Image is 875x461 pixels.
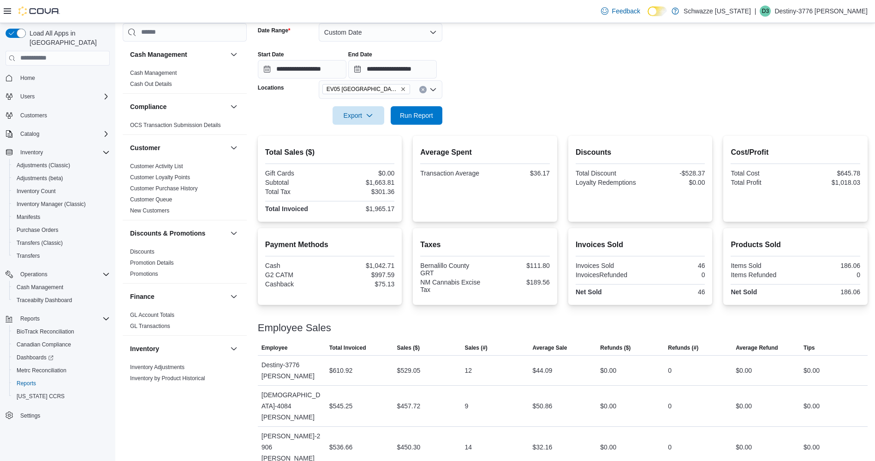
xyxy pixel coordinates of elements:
[332,262,394,269] div: $1,042.71
[130,50,187,59] h3: Cash Management
[532,400,552,412] div: $50.86
[642,262,705,269] div: 46
[420,147,550,158] h2: Average Spent
[465,344,488,352] span: Sales (#)
[429,86,437,93] button: Open list of options
[17,284,63,291] span: Cash Management
[332,271,394,279] div: $997.59
[265,271,328,279] div: G2 CATM
[338,106,379,125] span: Export
[576,170,638,177] div: Total Discount
[13,212,44,223] a: Manifests
[130,121,221,129] span: OCS Transaction Submission Details
[130,174,190,181] a: Customer Loyalty Points
[487,262,550,269] div: $111.80
[329,442,353,453] div: $536.66
[668,365,672,376] div: 0
[13,160,74,171] a: Adjustments (Classic)
[17,226,59,234] span: Purchase Orders
[17,297,72,304] span: Traceabilty Dashboard
[465,365,472,376] div: 12
[332,205,394,212] div: $1,965.17
[17,269,110,280] span: Operations
[130,229,226,238] button: Discounts & Promotions
[17,72,110,84] span: Home
[760,6,771,17] div: Destiny-3776 Herrera
[13,295,110,306] span: Traceabilty Dashboard
[2,90,113,103] button: Users
[648,6,667,16] input: Dark Mode
[17,410,44,421] a: Settings
[130,174,190,181] span: Customer Loyalty Points
[17,162,70,169] span: Adjustments (Classic)
[13,173,110,184] span: Adjustments (beta)
[2,127,113,140] button: Catalog
[731,179,793,186] div: Total Profit
[13,339,110,350] span: Canadian Compliance
[262,344,288,352] span: Employee
[397,344,420,352] span: Sales ($)
[130,143,226,152] button: Customer
[9,198,113,211] button: Inventory Manager (Classic)
[731,262,793,269] div: Items Sold
[2,408,113,422] button: Settings
[130,323,170,329] a: GL Transactions
[668,400,672,412] div: 0
[130,122,221,128] a: OCS Transaction Submission Details
[123,246,247,283] div: Discounts & Promotions
[762,6,769,17] span: D3
[597,2,644,20] a: Feedback
[642,170,705,177] div: -$528.37
[130,322,170,330] span: GL Transactions
[130,292,226,301] button: Finance
[265,280,328,288] div: Cashback
[17,91,110,102] span: Users
[13,352,57,363] a: Dashboards
[17,128,110,140] span: Catalog
[17,313,43,324] button: Reports
[13,378,110,389] span: Reports
[13,282,67,293] a: Cash Management
[17,147,110,158] span: Inventory
[13,173,67,184] a: Adjustments (beta)
[17,328,74,335] span: BioTrack Reconciliation
[2,146,113,159] button: Inventory
[329,344,366,352] span: Total Invoiced
[731,288,757,296] strong: Net Sold
[265,170,328,177] div: Gift Cards
[348,60,437,79] input: Press the down key to open a popover containing a calendar.
[804,442,820,453] div: $0.00
[13,237,110,249] span: Transfers (Classic)
[123,120,247,134] div: Compliance
[258,356,326,385] div: Destiny-3776 [PERSON_NAME]
[13,339,75,350] a: Canadian Compliance
[130,229,205,238] h3: Discounts & Promotions
[731,271,793,279] div: Items Refunded
[228,49,239,60] button: Cash Management
[17,393,65,400] span: [US_STATE] CCRS
[13,365,110,376] span: Metrc Reconciliation
[668,344,698,352] span: Refunds (#)
[9,281,113,294] button: Cash Management
[420,170,483,177] div: Transaction Average
[130,344,159,353] h3: Inventory
[130,207,169,214] a: New Customers
[642,288,705,296] div: 46
[17,239,63,247] span: Transfers (Classic)
[130,102,226,111] button: Compliance
[9,159,113,172] button: Adjustments (Classic)
[400,111,433,120] span: Run Report
[228,228,239,239] button: Discounts & Promotions
[20,412,40,419] span: Settings
[130,292,155,301] h3: Finance
[9,172,113,185] button: Adjustments (beta)
[13,282,110,293] span: Cash Management
[332,280,394,288] div: $75.13
[9,185,113,198] button: Inventory Count
[397,400,421,412] div: $457.72
[6,67,110,446] nav: Complex example
[684,6,751,17] p: Schwazze [US_STATE]
[17,110,51,121] a: Customers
